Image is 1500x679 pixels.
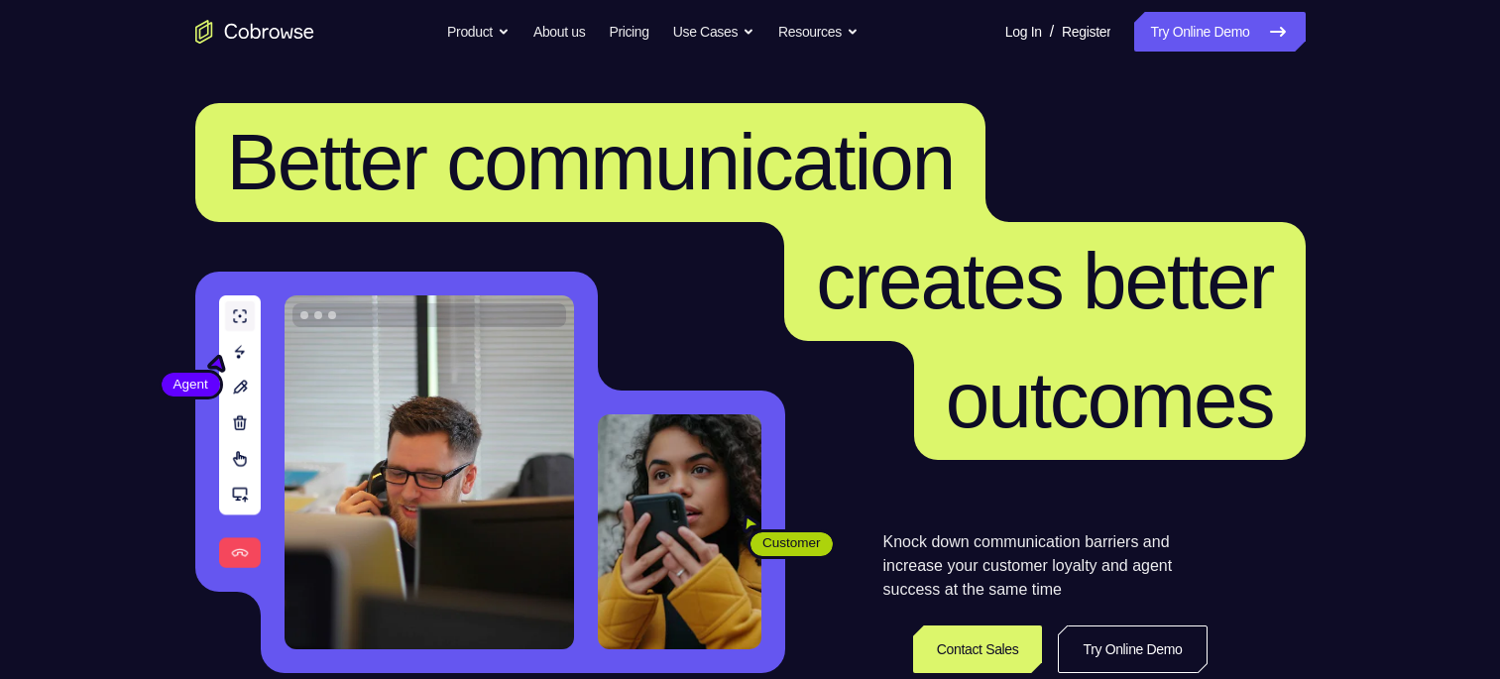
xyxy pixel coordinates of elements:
[1134,12,1305,52] a: Try Online Demo
[285,295,574,649] img: A customer support agent talking on the phone
[1050,20,1054,44] span: /
[673,12,754,52] button: Use Cases
[816,237,1273,325] span: creates better
[946,356,1274,444] span: outcomes
[598,414,761,649] img: A customer holding their phone
[1005,12,1042,52] a: Log In
[227,118,955,206] span: Better communication
[447,12,510,52] button: Product
[1062,12,1110,52] a: Register
[1058,625,1207,673] a: Try Online Demo
[913,625,1043,673] a: Contact Sales
[883,530,1208,602] p: Knock down communication barriers and increase your customer loyalty and agent success at the sam...
[533,12,585,52] a: About us
[778,12,859,52] button: Resources
[609,12,648,52] a: Pricing
[195,20,314,44] a: Go to the home page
